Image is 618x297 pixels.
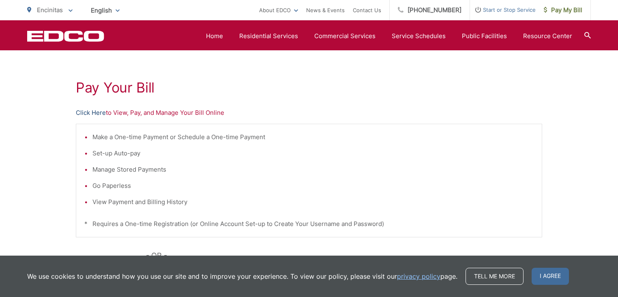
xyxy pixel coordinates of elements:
[314,31,376,41] a: Commercial Services
[92,132,534,142] li: Make a One-time Payment or Schedule a One-time Payment
[353,5,381,15] a: Contact Us
[92,197,534,207] li: View Payment and Billing History
[146,250,543,262] p: - OR -
[306,5,345,15] a: News & Events
[92,181,534,191] li: Go Paperless
[37,6,63,14] span: Encinitas
[76,80,542,96] h1: Pay Your Bill
[76,108,542,118] p: to View, Pay, and Manage Your Bill Online
[462,31,507,41] a: Public Facilities
[239,31,298,41] a: Residential Services
[397,271,440,281] a: privacy policy
[76,108,106,118] a: Click Here
[466,268,524,285] a: Tell me more
[544,5,582,15] span: Pay My Bill
[259,5,298,15] a: About EDCO
[27,271,457,281] p: We use cookies to understand how you use our site and to improve your experience. To view our pol...
[85,3,126,17] span: English
[92,165,534,174] li: Manage Stored Payments
[27,30,104,42] a: EDCD logo. Return to the homepage.
[532,268,569,285] span: I agree
[523,31,572,41] a: Resource Center
[92,148,534,158] li: Set-up Auto-pay
[84,219,534,229] p: * Requires a One-time Registration (or Online Account Set-up to Create Your Username and Password)
[206,31,223,41] a: Home
[392,31,446,41] a: Service Schedules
